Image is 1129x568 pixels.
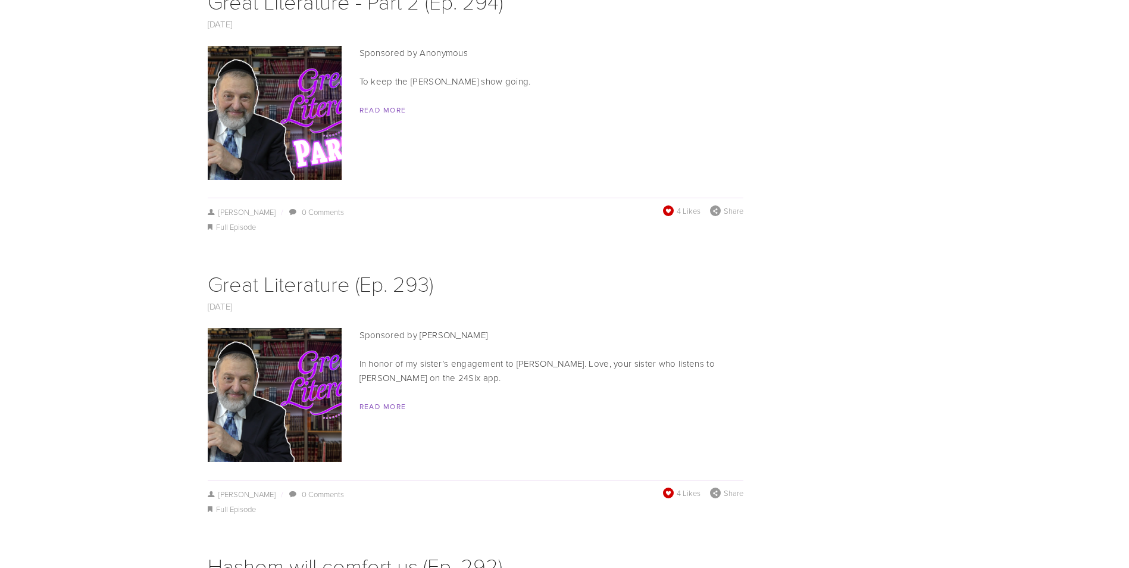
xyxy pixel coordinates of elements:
[276,207,287,217] span: /
[302,207,344,217] a: 0 Comments
[216,221,256,232] a: Full Episode
[677,205,700,216] span: 4 Likes
[359,401,406,411] a: Read More
[155,328,393,462] img: Great Literature (Ep. 293)
[208,74,743,89] p: To keep the [PERSON_NAME] show going.
[208,18,233,30] a: [DATE]
[276,489,287,500] span: /
[208,300,233,313] a: [DATE]
[710,205,743,216] div: Share
[710,488,743,498] div: Share
[208,489,276,500] a: [PERSON_NAME]
[302,489,344,500] a: 0 Comments
[155,46,393,180] img: Great Literature - Part 2 (Ep. 294)
[216,504,256,514] a: Full Episode
[773,20,872,32] iframe: Twitter Follow Button
[208,46,743,60] p: Sponsored by Anonymous
[359,105,406,115] a: Read More
[208,328,743,385] p: Sponsored by [PERSON_NAME] In honor of my sister’s engagement to [PERSON_NAME]. Love, your sister...
[208,207,276,217] a: [PERSON_NAME]
[208,269,433,298] a: Great Literature (Ep. 293)
[677,488,700,498] span: 4 Likes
